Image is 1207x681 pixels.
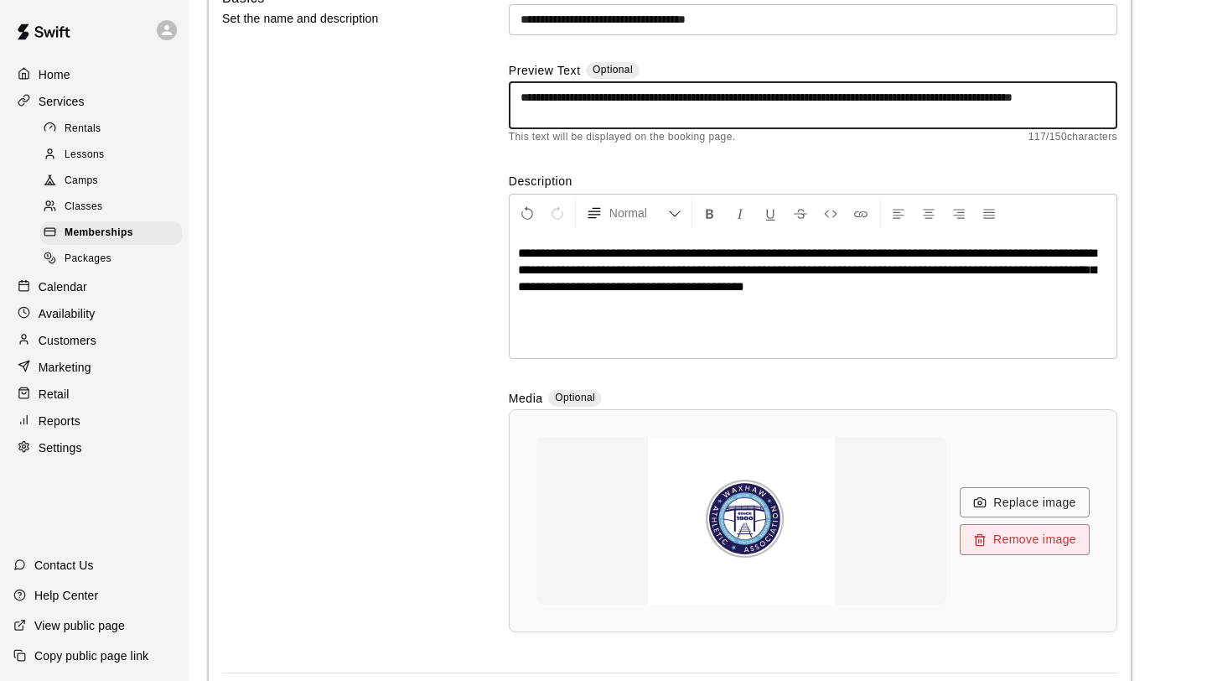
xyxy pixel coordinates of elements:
a: Lessons [40,142,189,168]
div: Rentals [40,117,182,141]
span: Memberships [65,225,133,242]
p: Retail [39,386,70,403]
button: Format Italics [726,198,754,228]
div: Packages [40,247,182,271]
a: Packages [40,247,189,273]
button: Left Align [884,198,913,228]
button: Center Align [914,198,943,228]
p: Services [39,93,85,110]
div: Memberships [40,221,182,245]
p: Marketing [39,359,91,376]
button: Format Strikethrough [786,198,815,228]
span: Normal [609,205,668,221]
span: 117 / 150 characters [1028,129,1117,146]
button: Right Align [945,198,973,228]
a: Calendar [13,274,175,299]
p: Settings [39,439,82,456]
a: Memberships [40,221,189,247]
div: Camps [40,169,182,193]
a: Settings [13,435,175,460]
button: Justify Align [975,198,1003,228]
button: Redo [543,198,572,228]
button: Formatting Options [579,198,688,228]
button: Insert Link [847,198,875,228]
span: Rentals [65,121,101,138]
span: Classes [65,199,102,216]
button: Replace image [960,487,1090,518]
span: Packages [65,251,111,268]
p: Help Center [34,587,98,604]
p: View public page [34,617,125,634]
a: Retail [13,382,175,407]
span: Camps [65,173,98,190]
a: Classes [40,195,189,221]
a: Marketing [13,355,175,380]
a: Reports [13,408,175,434]
button: Undo [513,198,541,228]
p: Set the name and description [222,8,455,29]
a: Availability [13,301,175,326]
div: Classes [40,195,182,219]
p: Availability [39,305,96,322]
a: Rentals [40,116,189,142]
button: Format Bold [696,198,724,228]
p: Home [39,66,70,83]
p: Calendar [39,278,87,295]
a: Home [13,62,175,87]
a: Services [13,89,175,114]
a: Customers [13,328,175,353]
span: Optional [593,64,633,75]
label: Description [509,173,1117,190]
label: Preview Text [509,62,581,81]
p: Copy public page link [34,647,148,664]
p: Contact Us [34,557,94,574]
label: Media [509,390,543,409]
span: Optional [555,392,595,403]
a: Camps [40,169,189,195]
p: Customers [39,332,96,349]
div: Lessons [40,143,182,167]
p: Reports [39,413,80,429]
button: Remove image [960,524,1090,555]
span: This text will be displayed on the booking page. [509,129,736,146]
span: Lessons [65,147,105,164]
button: Insert Code [816,198,845,228]
button: Format Underline [756,198,785,228]
img: Service image [573,437,909,605]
